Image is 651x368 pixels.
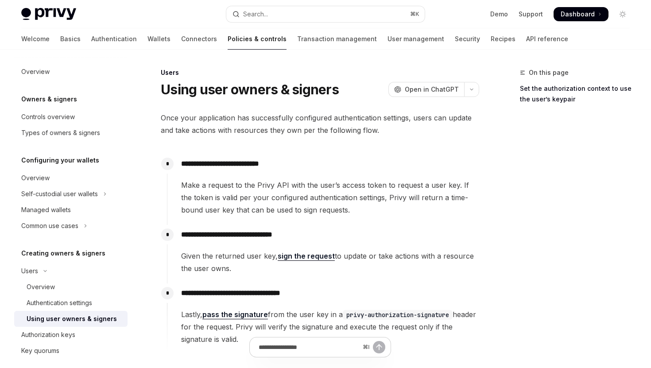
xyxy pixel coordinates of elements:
h5: Configuring your wallets [21,155,99,166]
a: Wallets [147,28,170,50]
button: Toggle Self-custodial user wallets section [14,186,128,202]
div: Overview [21,66,50,77]
span: Make a request to the Privy API with the user’s access token to request a user key. If the token ... [181,179,479,216]
a: Demo [490,10,508,19]
div: Authorization keys [21,329,75,340]
a: Basics [60,28,81,50]
div: Users [161,68,479,77]
span: Lastly, from the user key in a header for the request. Privy will verify the signature and execut... [181,308,479,345]
a: Transaction management [297,28,377,50]
img: light logo [21,8,76,20]
h5: Owners & signers [21,94,77,105]
a: Overview [14,64,128,80]
a: Dashboard [554,7,608,21]
span: Dashboard [561,10,595,19]
a: pass the signature [202,310,268,319]
div: Key quorums [21,345,59,356]
input: Ask a question... [259,337,359,357]
div: Managed wallets [21,205,71,215]
div: Authentication settings [27,298,92,308]
a: Policies & controls [228,28,287,50]
button: Toggle Users section [14,263,128,279]
span: Once your application has successfully configured authentication settings, users can update and t... [161,112,479,136]
button: Toggle dark mode [616,7,630,21]
div: Controls overview [21,112,75,122]
a: Authentication [91,28,137,50]
span: Open in ChatGPT [405,85,459,94]
code: privy-authorization-signature [343,310,453,320]
a: Support [519,10,543,19]
a: Overview [14,170,128,186]
button: Open in ChatGPT [388,82,464,97]
a: Managed wallets [14,202,128,218]
a: sign the request [278,252,335,261]
div: Self-custodial user wallets [21,189,98,199]
h5: Creating owners & signers [21,248,105,259]
a: Connectors [181,28,217,50]
div: Types of owners & signers [21,128,100,138]
a: Set the authorization context to use the user’s keypair [520,81,637,106]
a: Authentication settings [14,295,128,311]
h1: Using user owners & signers [161,81,339,97]
a: Controls overview [14,109,128,125]
div: Common use cases [21,221,78,231]
a: Recipes [491,28,515,50]
div: Search... [243,9,268,19]
div: Using user owners & signers [27,314,117,324]
a: Using user owners & signers [14,311,128,327]
span: Given the returned user key, to update or take actions with a resource the user owns. [181,250,479,275]
span: ⌘ K [410,11,419,18]
span: On this page [529,67,569,78]
a: Welcome [21,28,50,50]
a: Security [455,28,480,50]
a: Key quorums [14,343,128,359]
div: Overview [21,173,50,183]
a: Types of owners & signers [14,125,128,141]
div: Overview [27,282,55,292]
a: User management [387,28,444,50]
a: Overview [14,279,128,295]
button: Send message [373,341,385,353]
div: Users [21,266,38,276]
a: Authorization keys [14,327,128,343]
button: Toggle Common use cases section [14,218,128,234]
button: Open search [226,6,424,22]
a: API reference [526,28,568,50]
